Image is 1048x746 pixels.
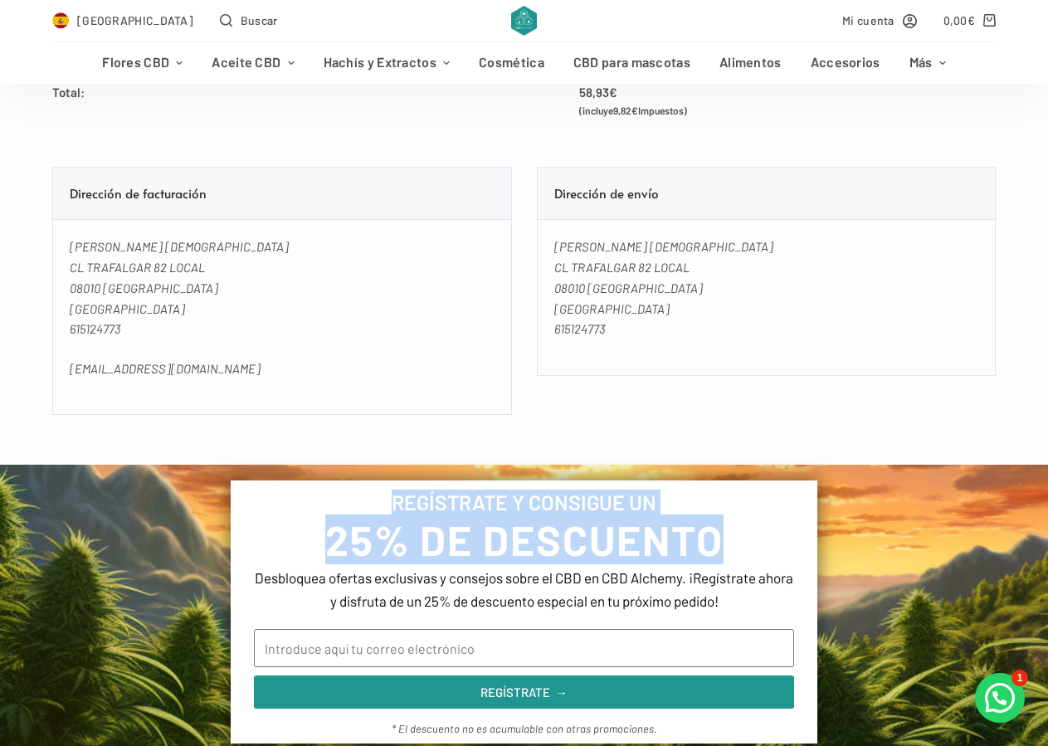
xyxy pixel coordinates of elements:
[392,722,657,735] em: * El descuento no es acumulable con otras promociones.
[88,42,961,84] nav: Menú de cabecera
[52,69,571,131] th: Total:
[254,566,794,612] p: Desbloquea ofertas exclusivas y consejos sobre el CBD en CBD Alchemy. ¡Regístrate ahora y disfrut...
[70,319,494,339] p: 615124773
[241,11,278,30] span: Buscar
[254,629,794,667] input: Introduce aquí tu correo electrónico
[88,42,197,84] a: Flores CBD
[254,675,794,709] button: REGÍSTRATE →
[52,167,511,220] h2: Dirección de facturación
[537,167,996,220] h2: Dirección de envío
[77,11,193,30] span: [GEOGRAPHIC_DATA]
[309,42,465,84] a: Hachís y Extractos
[894,42,960,84] a: Más
[254,492,794,513] h6: REGÍSTRATE Y CONSIGUE UN
[537,219,996,375] address: [PERSON_NAME] [DEMOGRAPHIC_DATA] CL TRAFALGAR 82 LOCAL 08010 [GEOGRAPHIC_DATA] [GEOGRAPHIC_DATA]
[613,105,638,116] span: 9,82
[511,6,537,36] img: CBD Alchemy
[465,42,559,84] a: Cosmética
[52,12,69,29] img: ES Flag
[254,519,794,560] h3: 25% DE DESCUENTO
[52,11,193,30] a: Select Country
[558,42,704,84] a: CBD para mascotas
[796,42,894,84] a: Accesorios
[220,11,278,30] button: Abrir formulario de búsqueda
[842,11,917,30] a: Mi cuenta
[609,85,617,100] span: €
[704,42,796,84] a: Alimentos
[943,13,976,27] bdi: 0,00
[968,13,975,27] span: €
[554,319,978,339] p: 615124773
[631,105,638,116] span: €
[70,358,494,379] p: [EMAIL_ADDRESS][DOMAIN_NAME]
[480,686,568,699] span: REGÍSTRATE →
[579,103,996,119] small: (incluye Impuestos)
[943,11,996,30] a: Carro de compra
[197,42,309,84] a: Aceite CBD
[579,85,617,100] span: 58,93
[52,219,511,415] address: [PERSON_NAME] [DEMOGRAPHIC_DATA] CL TRAFALGAR 82 LOCAL 08010 [GEOGRAPHIC_DATA] [GEOGRAPHIC_DATA]
[842,11,894,30] span: Mi cuenta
